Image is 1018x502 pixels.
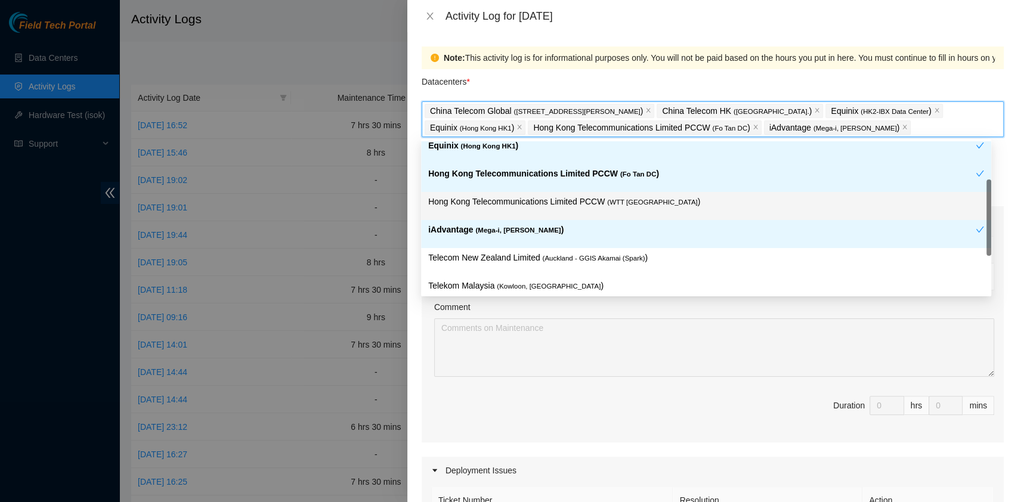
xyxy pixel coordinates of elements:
span: check [976,141,984,150]
span: ( Hong Kong HK1 [460,125,512,132]
span: ( Kowloon, [GEOGRAPHIC_DATA] [497,283,601,290]
p: Equinix ) [831,104,931,118]
span: ( Fo Tan DC [620,171,657,178]
span: close [425,11,435,21]
p: Telecom New Zealand Limited ) [428,251,984,265]
span: check [976,169,984,178]
label: Comment [434,300,471,314]
span: ( WTT [GEOGRAPHIC_DATA] [607,199,697,206]
div: Activity Log for [DATE] [445,10,1004,23]
strong: Note: [444,51,465,64]
span: close [902,124,908,131]
span: exclamation-circle [431,54,439,62]
span: close [516,124,522,131]
p: Equinix ) [428,139,976,153]
span: ( [GEOGRAPHIC_DATA]. [734,108,809,115]
button: Close [422,11,438,22]
p: Equinix ) [430,121,514,135]
span: ( Mega-i, [PERSON_NAME] [813,125,897,132]
div: mins [963,396,994,415]
span: ( Auckland - GGIS Akamai (Spark) [542,255,645,262]
p: iAdvantage ) [428,223,976,237]
span: ( Mega-i, [PERSON_NAME] [475,227,561,234]
span: close [934,107,940,114]
div: Duration [833,399,865,412]
span: ( Hong Kong HK1 [460,142,515,150]
textarea: Comment [434,318,994,377]
p: China Telecom Global ) [430,104,643,118]
p: iAdvantage ) [769,121,900,135]
p: Datacenters [422,69,470,88]
div: Deployment Issues [422,457,1004,484]
div: hrs [904,396,929,415]
span: ( Fo Tan DC [712,125,747,132]
p: Hong Kong Telecommunications Limited PCCW ) [428,195,984,209]
span: ( [STREET_ADDRESS][PERSON_NAME] [513,108,640,115]
span: close [645,107,651,114]
p: Telekom Malaysia ) [428,279,984,293]
p: China Telecom HK ) [662,104,812,118]
span: ( HK2-IBX Data Center [861,108,929,115]
span: caret-right [431,467,438,474]
p: Hong Kong Telecommunications Limited PCCW ) [428,167,976,181]
span: check [976,225,984,234]
span: close [814,107,820,114]
span: close [753,124,759,131]
p: Hong Kong Telecommunications Limited PCCW ) [533,121,750,135]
